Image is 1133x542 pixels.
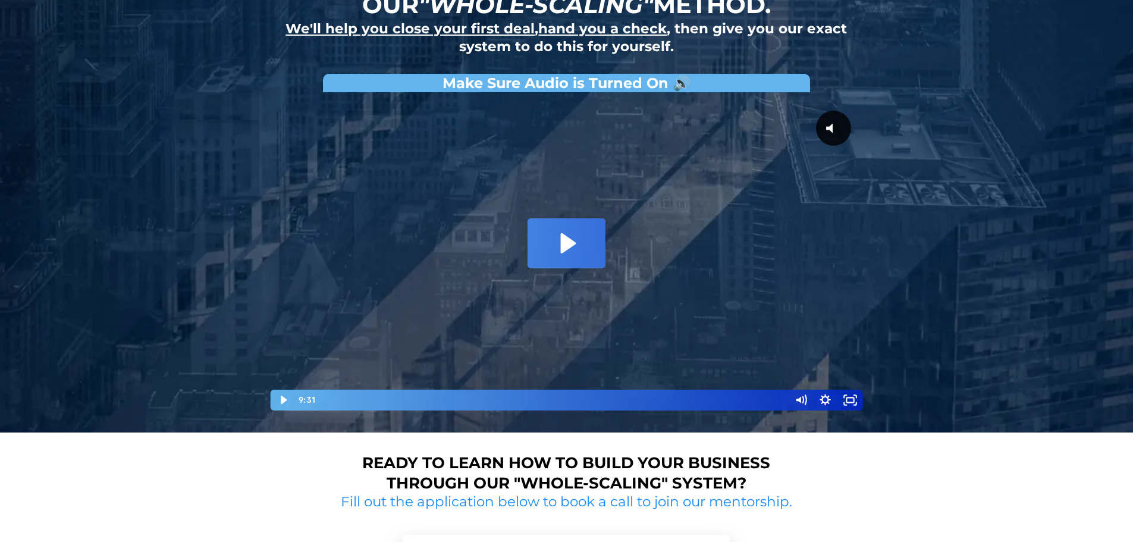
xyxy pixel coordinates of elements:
h2: Fill out the application below to book a call to join our mentorship. [337,493,797,511]
strong: Ready to learn how to build your business through our "whole-scaling" system? [362,453,770,493]
strong: , , then give you our exact system to do this for yourself. [285,20,847,55]
strong: Make Sure Audio is Turned On 🔊 [442,74,691,92]
u: hand you a check [538,20,667,37]
u: We'll help you close your first deal [285,20,535,37]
